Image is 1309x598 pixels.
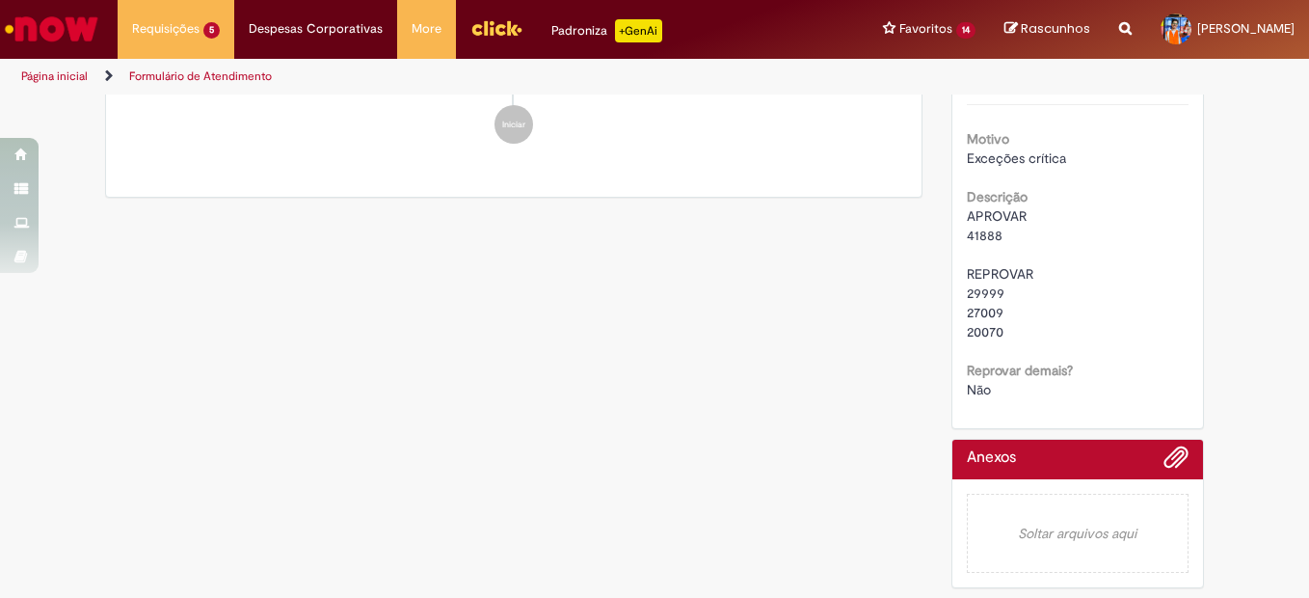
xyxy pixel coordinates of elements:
span: [PERSON_NAME] [1197,20,1295,37]
span: Rascunhos [1021,19,1090,38]
span: Exceções crítica [967,149,1066,167]
img: click_logo_yellow_360x200.png [470,14,522,42]
a: Página inicial [21,68,88,84]
a: Rascunhos [1004,20,1090,39]
p: +GenAi [615,19,662,42]
span: APROVAR 41888 REPROVAR 29999 27009 20070 [967,207,1037,340]
span: 14 [956,22,975,39]
img: ServiceNow [2,10,101,48]
button: Adicionar anexos [1163,445,1189,479]
b: Descrição [967,188,1028,205]
span: Despesas Corporativas [249,19,383,39]
span: 5 [203,22,220,39]
span: Não [967,381,991,398]
ul: Trilhas de página [14,59,858,95]
span: Favoritos [899,19,952,39]
h2: Anexos [967,449,1016,467]
b: Motivo [967,130,1009,148]
span: Requisições [132,19,200,39]
b: Reprovar demais? [967,362,1073,379]
span: More [412,19,441,39]
div: Padroniza [551,19,662,42]
em: Soltar arquivos aqui [967,494,1189,573]
a: Formulário de Atendimento [129,68,272,84]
